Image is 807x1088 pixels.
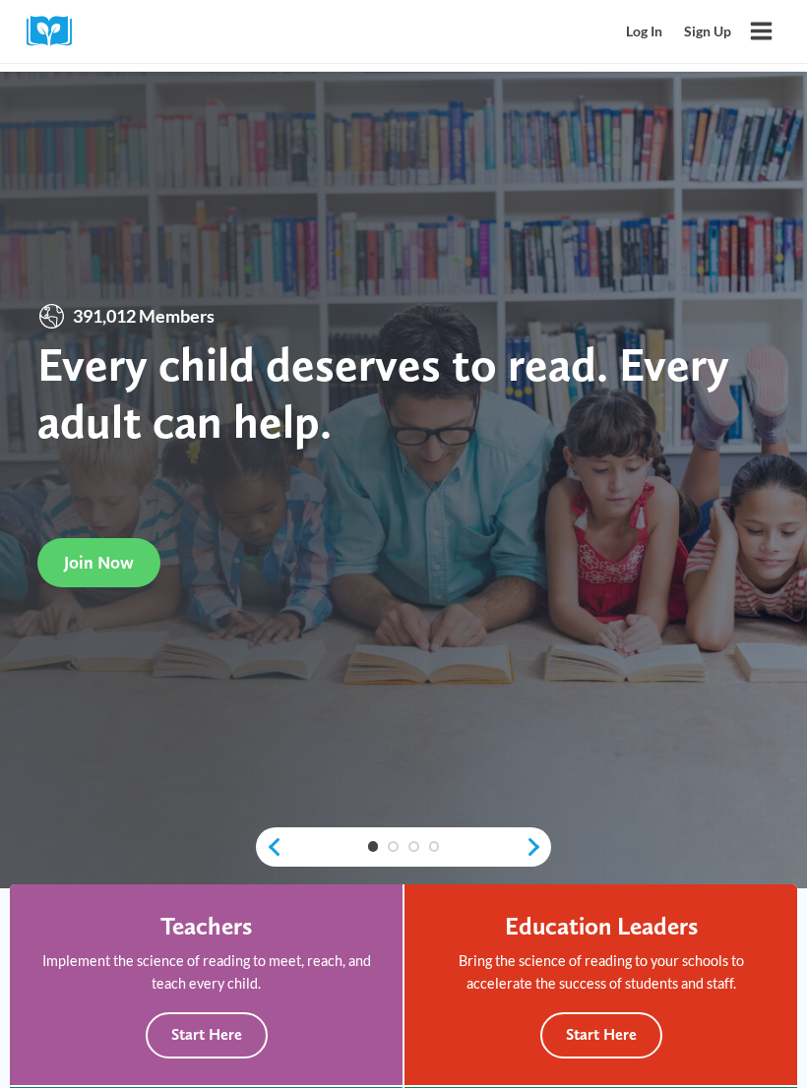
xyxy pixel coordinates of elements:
[256,827,551,867] div: content slider buttons
[742,12,780,50] button: Open menu
[36,949,376,995] p: Implement the science of reading to meet, reach, and teach every child.
[66,302,221,331] span: 391,012 Members
[616,14,742,50] nav: Secondary Mobile Navigation
[10,884,403,1085] a: Teachers Implement the science of reading to meet, reach, and teach every child. Start Here
[505,911,698,940] h4: Education Leaders
[368,841,379,852] a: 1
[27,16,86,46] img: Cox Campus
[408,841,419,852] a: 3
[160,911,252,940] h4: Teachers
[64,552,134,573] span: Join Now
[37,335,729,449] strong: Every child deserves to read. Every adult can help.
[256,836,282,858] a: previous
[37,538,160,586] a: Join Now
[616,14,674,50] a: Log In
[388,841,399,852] a: 2
[673,14,742,50] a: Sign Up
[540,1012,662,1058] button: Start Here
[429,841,440,852] a: 4
[431,949,771,995] p: Bring the science of reading to your schools to accelerate the success of students and staff.
[404,884,797,1085] a: Education Leaders Bring the science of reading to your schools to accelerate the success of stude...
[525,836,551,858] a: next
[146,1012,268,1058] button: Start Here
